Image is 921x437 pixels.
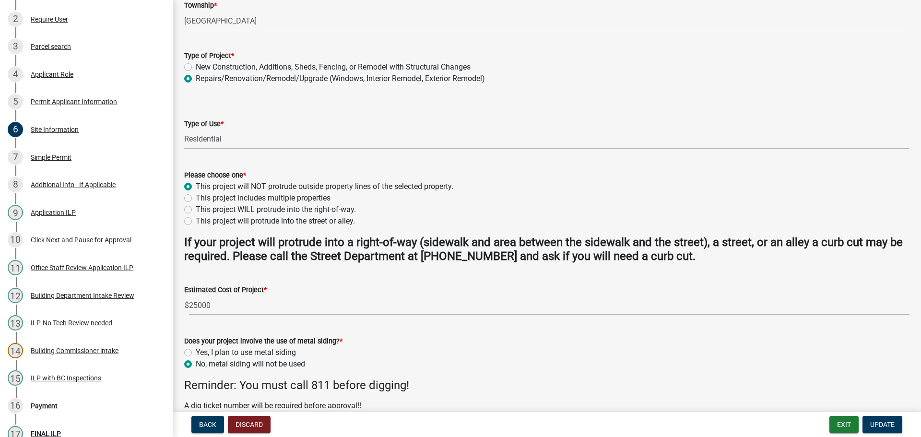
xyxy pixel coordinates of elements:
label: Yes, I plan to use metal siding [196,347,296,358]
span: Back [199,421,216,428]
label: Type of Use [184,121,224,128]
label: Township [184,2,217,9]
span: $ [184,295,189,315]
label: Repairs/Renovation/Remodel/Upgrade (Windows, Interior Remodel, Exterior Remodel) [196,73,485,84]
label: This project WILL protrude into the right-of-way. [196,204,356,215]
div: 2 [8,12,23,27]
div: ILP-No Tech Review needed [31,319,112,326]
label: New Construction, Additions, Sheds, Fencing, or Remodel with Structural Changes [196,61,471,73]
div: 15 [8,370,23,386]
label: Estimated Cost of Project [184,287,267,294]
div: Click Next and Pause for Approval [31,236,131,243]
label: Type of Project [184,53,234,59]
label: Please choose one [184,172,246,179]
div: 11 [8,260,23,275]
div: Building Department Intake Review [31,292,134,299]
div: 12 [8,288,23,303]
div: 16 [8,398,23,413]
div: 9 [8,205,23,220]
div: Office Staff Review Application ILP [31,264,133,271]
div: Payment [31,402,58,409]
label: Does your project involve the use of metal siding? [184,338,342,345]
strong: If your project will protrude into a right-of-way (sidewalk and area between the sidewalk and the... [184,236,903,263]
button: Update [862,416,902,433]
div: Simple Permit [31,154,71,161]
div: FINAL ILP [31,430,61,437]
span: Update [870,421,895,428]
div: Parcel search [31,43,71,50]
div: Additional Info - If Applicable [31,181,116,188]
div: Application ILP [31,209,76,216]
div: Applicant Role [31,71,73,78]
div: 6 [8,122,23,137]
div: Site Information [31,126,79,133]
label: This project includes multiple properties [196,192,331,204]
button: Back [191,416,224,433]
div: 14 [8,343,23,358]
div: 4 [8,67,23,82]
label: This project will NOT protrude outside property lines of the selected property. [196,181,453,192]
label: No, metal siding will not be used [196,358,305,370]
div: Permit Applicant Information [31,98,117,105]
button: Discard [228,416,271,433]
div: ILP with BC Inspections [31,375,101,381]
div: 13 [8,315,23,331]
div: 7 [8,150,23,165]
label: This project will protrude into the street or alley. [196,215,355,227]
div: 3 [8,39,23,54]
p: A dig ticket number will be required before approval!! [184,400,909,412]
button: Exit [829,416,859,433]
h4: Reminder: You must call 811 before digging! [184,378,909,392]
div: 8 [8,177,23,192]
div: 5 [8,94,23,109]
div: Building Commissioner intake [31,347,118,354]
div: 10 [8,232,23,248]
div: Require User [31,16,68,23]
